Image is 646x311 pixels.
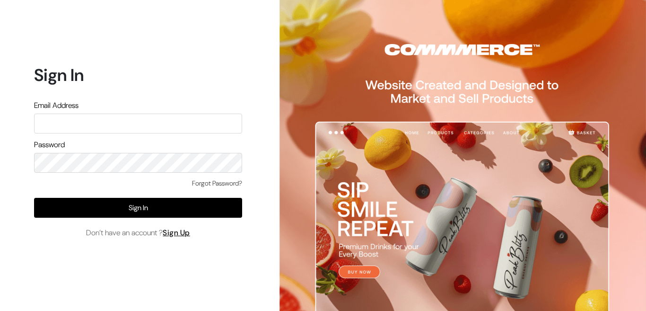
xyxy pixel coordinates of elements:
[163,228,190,238] a: Sign Up
[34,65,242,85] h1: Sign In
[34,139,65,151] label: Password
[34,198,242,218] button: Sign In
[86,227,190,239] span: Don’t have an account ?
[192,178,242,188] a: Forgot Password?
[34,100,79,111] label: Email Address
